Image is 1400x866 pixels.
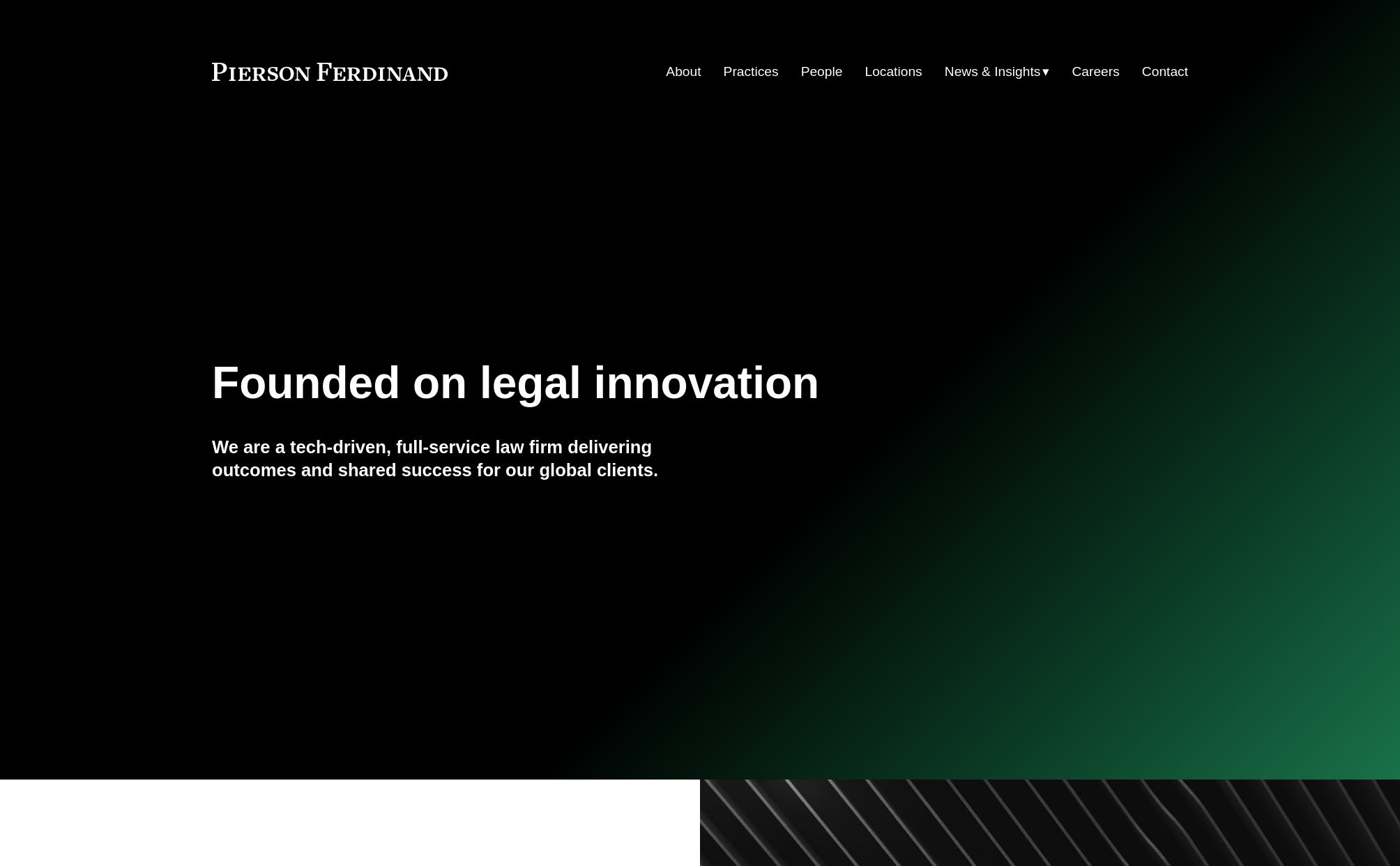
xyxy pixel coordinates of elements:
[865,59,922,85] a: Locations
[945,60,1041,84] span: News & Insights
[1142,59,1188,85] a: Contact
[801,59,843,85] a: People
[212,436,700,481] h4: We are a tech-driven, full-service law firm delivering outcomes and shared success for our global...
[945,59,1050,85] a: folder dropdown
[1072,59,1119,85] a: Careers
[212,358,1026,409] h1: Founded on legal innovation
[724,59,779,85] a: Practices
[666,59,701,85] a: About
